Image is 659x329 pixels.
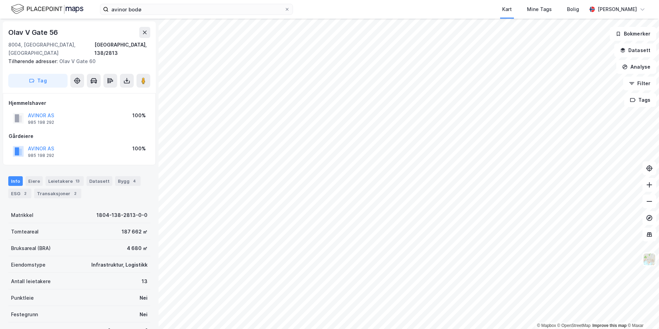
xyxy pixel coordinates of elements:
[643,253,656,266] img: Z
[131,178,138,185] div: 4
[8,27,59,38] div: Olav V Gate 56
[537,323,556,328] a: Mapbox
[22,190,29,197] div: 2
[72,190,79,197] div: 2
[109,4,284,14] input: Søk på adresse, matrikkel, gårdeiere, leietakere eller personer
[8,41,94,57] div: 8004, [GEOGRAPHIC_DATA], [GEOGRAPHIC_DATA]
[614,43,656,57] button: Datasett
[11,294,34,302] div: Punktleie
[97,211,148,219] div: 1804-138-2813-0-0
[625,296,659,329] div: Kontrollprogram for chat
[598,5,637,13] div: [PERSON_NAME]
[625,296,659,329] iframe: Chat Widget
[527,5,552,13] div: Mine Tags
[45,176,84,186] div: Leietakere
[623,77,656,90] button: Filter
[34,189,81,198] div: Transaksjoner
[9,132,150,140] div: Gårdeiere
[8,176,23,186] div: Info
[11,244,51,252] div: Bruksareal (BRA)
[557,323,591,328] a: OpenStreetMap
[26,176,43,186] div: Eiere
[8,189,31,198] div: ESG
[122,228,148,236] div: 187 662 ㎡
[11,310,38,319] div: Festegrunn
[142,277,148,286] div: 13
[567,5,579,13] div: Bolig
[8,74,68,88] button: Tag
[11,211,33,219] div: Matrikkel
[11,277,51,286] div: Antall leietakere
[140,294,148,302] div: Nei
[94,41,150,57] div: [GEOGRAPHIC_DATA], 138/2813
[610,27,656,41] button: Bokmerker
[11,3,83,15] img: logo.f888ab2527a4732fd821a326f86c7f29.svg
[91,261,148,269] div: Infrastruktur, Logistikk
[592,323,627,328] a: Improve this map
[127,244,148,252] div: 4 680 ㎡
[11,228,39,236] div: Tomteareal
[8,58,59,64] span: Tilhørende adresser:
[74,178,81,185] div: 13
[502,5,512,13] div: Kart
[11,261,45,269] div: Eiendomstype
[115,176,141,186] div: Bygg
[9,99,150,107] div: Hjemmelshaver
[132,111,146,120] div: 100%
[616,60,656,74] button: Analyse
[28,153,54,158] div: 985 198 292
[132,144,146,153] div: 100%
[28,120,54,125] div: 985 198 292
[87,176,112,186] div: Datasett
[8,57,145,66] div: Olav V Gate 60
[624,93,656,107] button: Tags
[140,310,148,319] div: Nei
